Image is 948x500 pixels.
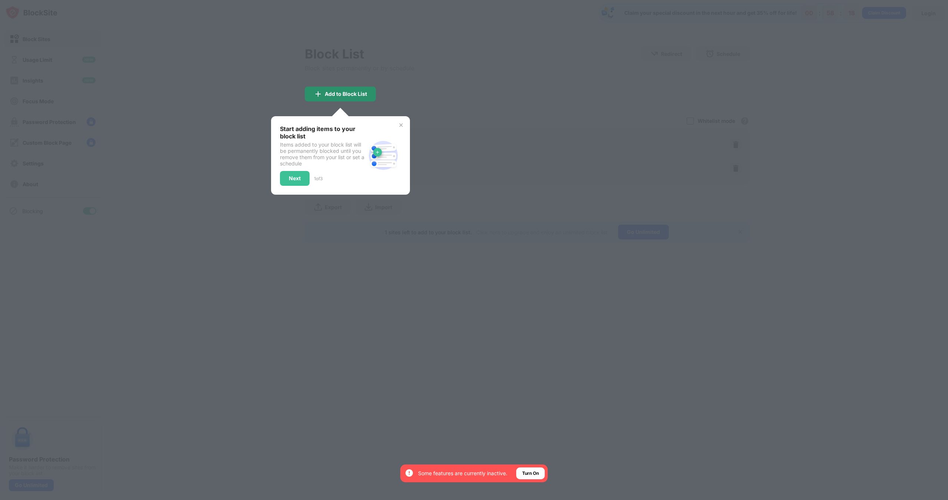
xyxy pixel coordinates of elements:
img: error-circle-white.svg [405,469,414,477]
div: Items added to your block list will be permanently blocked until you remove them from your list o... [280,141,365,167]
div: 1 of 3 [314,176,323,181]
img: block-site.svg [365,138,401,173]
img: x-button.svg [398,122,404,128]
div: Next [289,175,301,181]
div: Add to Block List [325,91,367,97]
div: Turn On [522,470,539,477]
div: Some features are currently inactive. [418,470,507,477]
div: Start adding items to your block list [280,125,365,140]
